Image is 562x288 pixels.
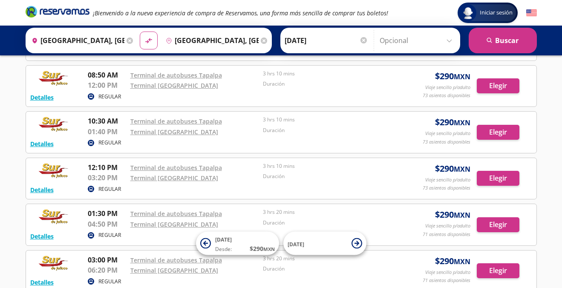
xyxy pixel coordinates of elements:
p: Duración [263,265,392,273]
span: Desde: [215,245,232,253]
small: MXN [263,246,275,252]
a: Terminal de autobuses Tapalpa [130,117,222,125]
p: Duración [263,127,392,134]
a: Terminal [GEOGRAPHIC_DATA] [130,266,218,274]
p: Duración [263,219,392,227]
em: ¡Bienvenido a la nueva experiencia de compra de Reservamos, una forma más sencilla de comprar tus... [93,9,388,17]
button: Detalles [30,139,54,148]
input: Buscar Origen [28,30,124,51]
img: RESERVAMOS [30,116,77,133]
p: Duración [263,80,392,88]
img: RESERVAMOS [30,208,77,225]
p: 04:50 PM [88,219,126,229]
p: 71 asientos disponibles [423,231,470,238]
p: REGULAR [98,185,121,193]
button: Detalles [30,93,54,102]
a: Terminal de autobuses Tapalpa [130,71,222,79]
p: 3 hrs 20 mins [263,208,392,216]
img: RESERVAMOS [30,162,77,179]
a: Terminal de autobuses Tapalpa [130,164,222,172]
p: 73 asientos disponibles [423,138,470,146]
p: REGULAR [98,139,121,147]
p: 73 asientos disponibles [423,92,470,99]
p: 71 asientos disponibles [423,277,470,284]
input: Opcional [380,30,456,51]
small: MXN [454,72,470,81]
p: 3 hrs 10 mins [263,116,392,124]
small: MXN [454,164,470,174]
button: Elegir [477,263,519,278]
p: Viaje sencillo p/adulto [425,222,470,230]
p: Viaje sencillo p/adulto [425,269,470,276]
p: 10:30 AM [88,116,126,126]
button: [DATE]Desde:$290MXN [196,232,279,255]
button: Elegir [477,217,519,232]
span: $ 290 [435,70,470,83]
span: $ 290 [435,208,470,221]
input: Elegir Fecha [285,30,368,51]
small: MXN [454,118,470,127]
p: 08:50 AM [88,70,126,80]
button: Elegir [477,125,519,140]
p: 3 hrs 10 mins [263,162,392,170]
button: Detalles [30,232,54,241]
span: Iniciar sesión [476,9,516,17]
img: RESERVAMOS [30,255,77,272]
button: Buscar [469,28,537,53]
p: 12:00 PM [88,80,126,90]
a: Terminal [GEOGRAPHIC_DATA] [130,128,218,136]
a: Terminal [GEOGRAPHIC_DATA] [130,220,218,228]
p: Viaje sencillo p/adulto [425,84,470,91]
button: Elegir [477,78,519,93]
p: Viaje sencillo p/adulto [425,130,470,137]
a: Terminal de autobuses Tapalpa [130,256,222,264]
p: REGULAR [98,278,121,285]
p: REGULAR [98,93,121,101]
span: $ 290 [250,244,275,253]
button: Detalles [30,278,54,287]
a: Terminal de autobuses Tapalpa [130,210,222,218]
p: 3 hrs 20 mins [263,255,392,262]
p: 03:20 PM [88,173,126,183]
span: [DATE] [288,240,304,248]
span: [DATE] [215,236,232,243]
p: 01:30 PM [88,208,126,219]
span: $ 290 [435,162,470,175]
input: Buscar Destino [162,30,259,51]
i: Brand Logo [26,5,89,18]
span: $ 290 [435,116,470,129]
button: English [526,8,537,18]
p: 01:40 PM [88,127,126,137]
p: Viaje sencillo p/adulto [425,176,470,184]
p: 06:20 PM [88,265,126,275]
span: $ 290 [435,255,470,268]
p: 73 asientos disponibles [423,184,470,192]
p: 03:00 PM [88,255,126,265]
a: Terminal [GEOGRAPHIC_DATA] [130,174,218,182]
p: Duración [263,173,392,180]
img: RESERVAMOS [30,70,77,87]
button: Detalles [30,185,54,194]
p: 3 hrs 10 mins [263,70,392,78]
a: Brand Logo [26,5,89,20]
p: REGULAR [98,231,121,239]
small: MXN [454,210,470,220]
button: [DATE] [283,232,366,255]
p: 12:10 PM [88,162,126,173]
a: Terminal [GEOGRAPHIC_DATA] [130,81,218,89]
button: Elegir [477,171,519,186]
small: MXN [454,257,470,266]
